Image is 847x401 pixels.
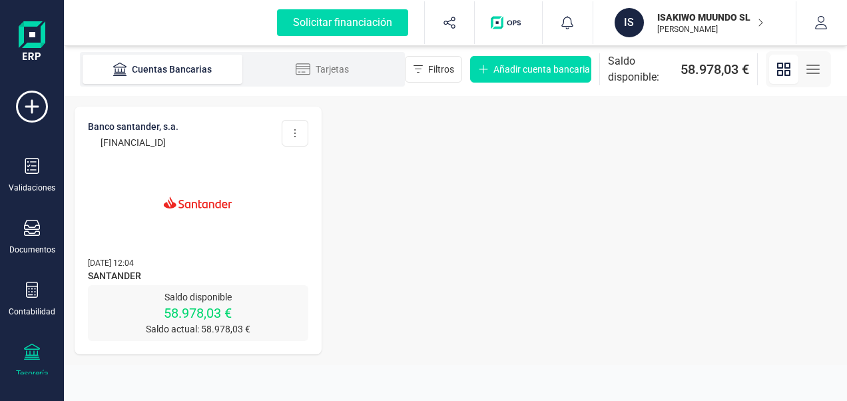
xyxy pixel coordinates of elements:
[609,1,780,44] button: ISISAKIWO MUUNDO SL[PERSON_NAME]
[88,269,308,285] span: SANTANDER
[493,63,590,76] span: Añadir cuenta bancaria
[428,63,454,76] span: Filtros
[88,304,308,322] p: 58.978,03 €
[657,24,764,35] p: [PERSON_NAME]
[491,16,526,29] img: Logo de OPS
[681,60,749,79] span: 58.978,03 €
[277,9,408,36] div: Solicitar financiación
[9,306,55,317] div: Contabilidad
[88,136,178,149] p: [FINANCIAL_ID]
[608,53,675,85] span: Saldo disponible:
[9,244,55,255] div: Documentos
[615,8,644,37] div: IS
[88,258,134,268] span: [DATE] 12:04
[9,183,55,193] div: Validaciones
[88,120,178,133] p: BANCO SANTANDER, S.A.
[405,56,462,83] button: Filtros
[19,21,45,64] img: Logo Finanedi
[88,322,308,336] p: Saldo actual: 58.978,03 €
[16,368,49,379] div: Tesorería
[261,1,424,44] button: Solicitar financiación
[269,63,376,76] div: Tarjetas
[88,290,308,304] p: Saldo disponible
[657,11,764,24] p: ISAKIWO MUUNDO SL
[109,63,216,76] div: Cuentas Bancarias
[483,1,534,44] button: Logo de OPS
[470,56,591,83] button: Añadir cuenta bancaria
